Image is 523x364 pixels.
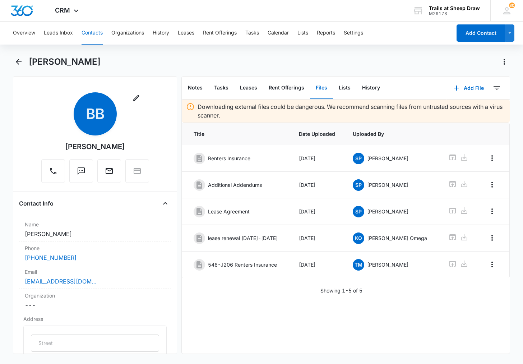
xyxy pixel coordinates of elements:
[353,179,364,191] span: SP
[25,292,165,299] label: Organization
[367,234,427,242] p: [PERSON_NAME] Omega
[356,77,386,99] button: History
[111,22,144,45] button: Organizations
[367,155,408,162] p: [PERSON_NAME]
[23,315,167,323] label: Address
[263,77,310,99] button: Rent Offerings
[491,82,503,94] button: Filters
[19,218,171,241] div: Name[PERSON_NAME]
[97,170,121,176] a: Email
[97,159,121,183] button: Email
[19,199,54,208] h4: Contact Info
[290,252,344,278] td: [DATE]
[344,22,363,45] button: Settings
[353,206,364,217] span: SP
[208,261,277,268] p: 546-J206 Renters Insurance
[25,301,165,309] dd: ---
[509,3,515,8] span: 80
[353,130,431,138] span: Uploaded By
[486,232,498,244] button: Overflow Menu
[25,221,165,228] label: Name
[486,259,498,270] button: Overflow Menu
[499,56,510,68] button: Actions
[486,152,498,164] button: Overflow Menu
[69,159,93,183] button: Text
[353,153,364,164] span: SP
[367,208,408,215] p: [PERSON_NAME]
[198,102,505,120] p: Downloading external files could be dangerous. We recommend scanning files from untrusted sources...
[486,206,498,217] button: Overflow Menu
[44,22,73,45] button: Leads Inbox
[29,56,101,67] h1: [PERSON_NAME]
[208,155,250,162] p: Renters Insurance
[299,130,335,138] span: Date Uploaded
[153,22,169,45] button: History
[69,170,93,176] a: Text
[234,77,263,99] button: Leases
[203,22,237,45] button: Rent Offerings
[310,77,333,99] button: Files
[446,79,491,97] button: Add File
[31,335,159,352] input: Street
[178,22,194,45] button: Leases
[19,241,171,265] div: Phone[PHONE_NUMBER]
[13,22,35,45] button: Overview
[208,208,250,215] p: Lease Agreement
[159,198,171,209] button: Close
[208,234,278,242] p: lease renewal [DATE]-[DATE]
[486,179,498,190] button: Overflow Menu
[290,172,344,198] td: [DATE]
[25,268,165,276] label: Email
[367,261,408,268] p: [PERSON_NAME]
[25,253,77,262] a: [PHONE_NUMBER]
[74,92,117,135] span: BB
[353,259,364,271] span: TM
[13,56,24,68] button: Back
[182,77,208,99] button: Notes
[367,181,408,189] p: [PERSON_NAME]
[429,5,480,11] div: account name
[268,22,289,45] button: Calendar
[194,130,282,138] span: Title
[290,225,344,252] td: [DATE]
[208,181,262,189] p: Additional Addendums
[208,77,234,99] button: Tasks
[333,77,356,99] button: Lists
[25,244,165,252] label: Phone
[290,145,344,172] td: [DATE]
[297,22,308,45] button: Lists
[25,277,97,286] a: [EMAIL_ADDRESS][DOMAIN_NAME]
[41,159,65,183] button: Call
[19,289,171,312] div: Organization---
[65,141,125,152] div: [PERSON_NAME]
[82,22,103,45] button: Contacts
[55,6,70,14] span: CRM
[245,22,259,45] button: Tasks
[317,22,335,45] button: Reports
[320,287,362,294] p: Showing 1-5 of 5
[290,198,344,225] td: [DATE]
[457,24,505,42] button: Add Contact
[41,170,65,176] a: Call
[19,265,171,289] div: Email[EMAIL_ADDRESS][DOMAIN_NAME]
[25,230,165,238] dd: [PERSON_NAME]
[509,3,515,8] div: notifications count
[353,232,364,244] span: KO
[429,11,480,16] div: account id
